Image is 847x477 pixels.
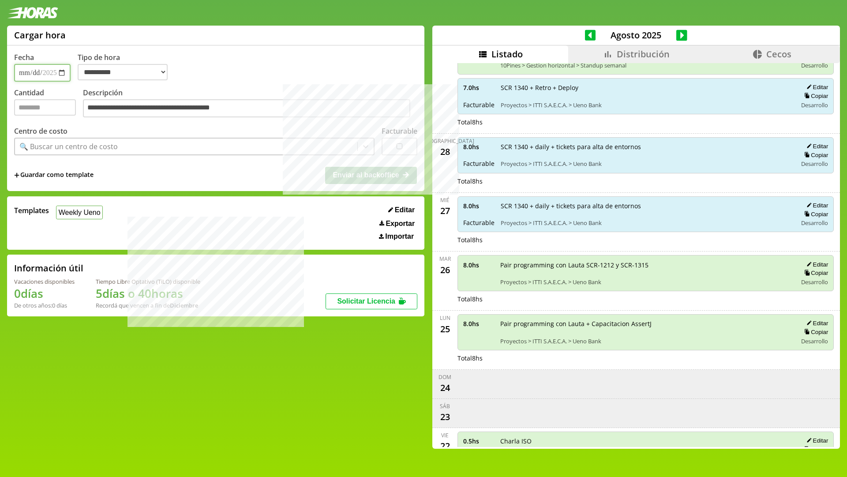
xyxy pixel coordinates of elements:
span: Pair programming con Lauta SCR-1212 y SCR-1315 [500,261,791,269]
span: Proyectos > ITTI S.A.E.C.A. > Ueno Bank [501,101,791,109]
div: 🔍 Buscar un centro de costo [19,142,118,151]
span: Agosto 2025 [596,29,676,41]
span: Importar [385,233,414,240]
button: Copiar [802,210,828,218]
button: Editar [804,83,828,91]
span: Desarrollo [801,101,828,109]
span: Editar [395,206,415,214]
button: Copiar [802,92,828,100]
span: Pair programming con Lauta + Capacitacion AssertJ [500,319,791,328]
label: Centro de costo [14,126,67,136]
span: 10Pines > Gestion horizontal > Standup semanal [500,61,791,69]
span: Distribución [617,48,670,60]
span: 0.5 hs [463,437,494,445]
span: Proyectos > ITTI S.A.E.C.A. > Ueno Bank [501,219,791,227]
span: Solicitar Licencia [337,297,395,305]
span: Proyectos > ITTI S.A.E.C.A. > Ueno Bank [500,337,791,345]
button: Editar [804,261,828,268]
div: Vacaciones disponibles [14,278,75,285]
div: 22 [438,439,452,453]
label: Cantidad [14,88,83,120]
div: sáb [440,402,450,410]
label: Descripción [83,88,417,120]
div: 24 [438,381,452,395]
div: Total 8 hs [457,354,834,362]
textarea: Descripción [83,99,410,118]
input: Cantidad [14,99,76,116]
span: Exportar [386,220,415,228]
div: 28 [438,145,452,159]
label: Facturable [382,126,417,136]
div: scrollable content [432,63,840,447]
span: SCR 1340 + daily + tickets para alta de entornos [501,143,791,151]
span: Proyectos > ITTI S.A.E.C.A. > Ueno Bank [501,160,791,168]
span: SCR 1340 + daily + tickets para alta de entornos [501,202,791,210]
span: Desarrollo [801,278,828,286]
button: Solicitar Licencia [326,293,417,309]
div: mié [440,196,450,204]
span: Listado [491,48,523,60]
div: Total 8 hs [457,118,834,126]
label: Tipo de hora [78,53,175,82]
div: Total 8 hs [457,295,834,303]
span: Facturable [463,101,495,109]
h1: 5 días o 40 horas [96,285,200,301]
div: Total 8 hs [457,177,834,185]
div: Tiempo Libre Optativo (TiLO) disponible [96,278,200,285]
div: vie [441,432,449,439]
img: logotipo [7,7,58,19]
button: Editar [804,319,828,327]
span: Charla ISO [500,437,791,445]
span: Desarrollo [801,219,828,227]
div: mar [439,255,451,263]
button: Editar [804,437,828,444]
div: 26 [438,263,452,277]
button: Editar [804,143,828,150]
div: De otros años: 0 días [14,301,75,309]
button: Copiar [802,151,828,159]
span: Cecos [766,48,791,60]
h1: Cargar hora [14,29,66,41]
span: 8.0 hs [463,143,495,151]
select: Tipo de hora [78,64,168,80]
button: Exportar [377,219,417,228]
b: Diciembre [170,301,198,309]
span: Desarrollo [801,160,828,168]
button: Editar [804,202,828,209]
button: Copiar [802,446,828,453]
span: Proyectos > ITTI S.A.E.C.A. > Ueno Bank [500,278,791,286]
h2: Información útil [14,262,83,274]
span: 8.0 hs [463,261,494,269]
span: Desarrollo [801,61,828,69]
button: Weekly Ueno [56,206,103,219]
span: Templates [14,206,49,215]
div: Total 8 hs [457,236,834,244]
span: Desarrollo [801,337,828,345]
span: 8.0 hs [463,319,494,328]
h1: 0 días [14,285,75,301]
div: [DEMOGRAPHIC_DATA] [416,137,474,145]
label: Fecha [14,53,34,62]
div: 23 [438,410,452,424]
button: Copiar [802,269,828,277]
span: Facturable [463,218,495,227]
div: lun [440,314,450,322]
span: +Guardar como template [14,170,94,180]
button: Editar [386,206,417,214]
span: 8.0 hs [463,202,495,210]
span: + [14,170,19,180]
div: Recordá que vencen a fin de [96,301,200,309]
span: 7.0 hs [463,83,495,92]
div: 27 [438,204,452,218]
span: Facturable [463,159,495,168]
div: dom [438,373,451,381]
button: Copiar [802,328,828,336]
span: SCR 1340 + Retro + Deploy [501,83,791,92]
div: 25 [438,322,452,336]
